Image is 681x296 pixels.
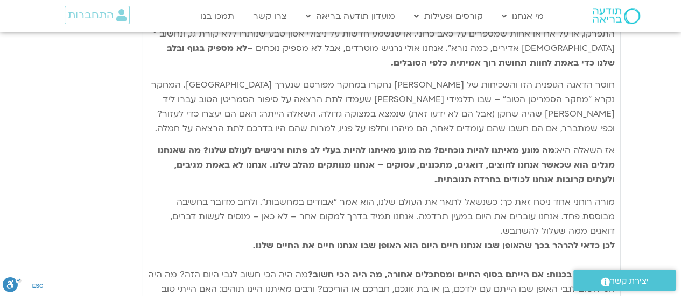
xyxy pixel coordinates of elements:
[195,6,240,26] a: תמכו בנו
[68,9,114,21] span: התחברות
[158,144,615,185] b: מה מונע מאיתנו להיות נוכחים? מה מונע מאיתנו להיות בעלי לב פתוח ורגישים לעולם שלנו? מה שאנחנו מגלי...
[593,8,640,24] img: תודעה בריאה
[65,6,130,24] a: התחברות
[554,144,615,156] span: אז השאלה היא:
[610,274,649,288] span: יצירת קשר
[151,78,615,134] span: חוסר הדאגה הגופנית הזו והשכיחות של [PERSON_NAME] נחקרו במחקר מפורסם שנערך [GEOGRAPHIC_DATA]. המחק...
[171,196,615,251] span: מורה רוחני אחד ניסח זאת כך: כשנשאל לתאר את העולם שלנו, הוא אמר "אבודים במחשבות". ולרוב מדובר בחשי...
[573,270,676,291] a: יצירת קשר
[248,6,292,26] a: צרו קשר
[153,13,615,54] span: אם נהיה כנים עם עצמנו, הרבה ממה שאנחנו מכנים חמלה הוא שכלי בלבד. ייתכן שנשמע על חבר שנישואיו בני ...
[167,42,615,68] b: לא מספיק בגוף ובלב שלנו כדי באמת לחוות תחושת רוך אמיתית כלפי הסובלים.
[496,6,549,26] a: מי אנחנו
[300,6,401,26] a: מועדון תודעה בריאה
[308,268,615,280] b: ואז לשאול בכנות: אם הייתם בסוף החיים ומסתכלים אחורה, מה היה הכי חשוב?
[409,6,488,26] a: קורסים ופעילות
[253,239,615,251] strong: לכן כדאי להרהר בכך שהאופן שבו אנחנו חיים היום הוא האופן שבו אנחנו חיים את החיים שלנו.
